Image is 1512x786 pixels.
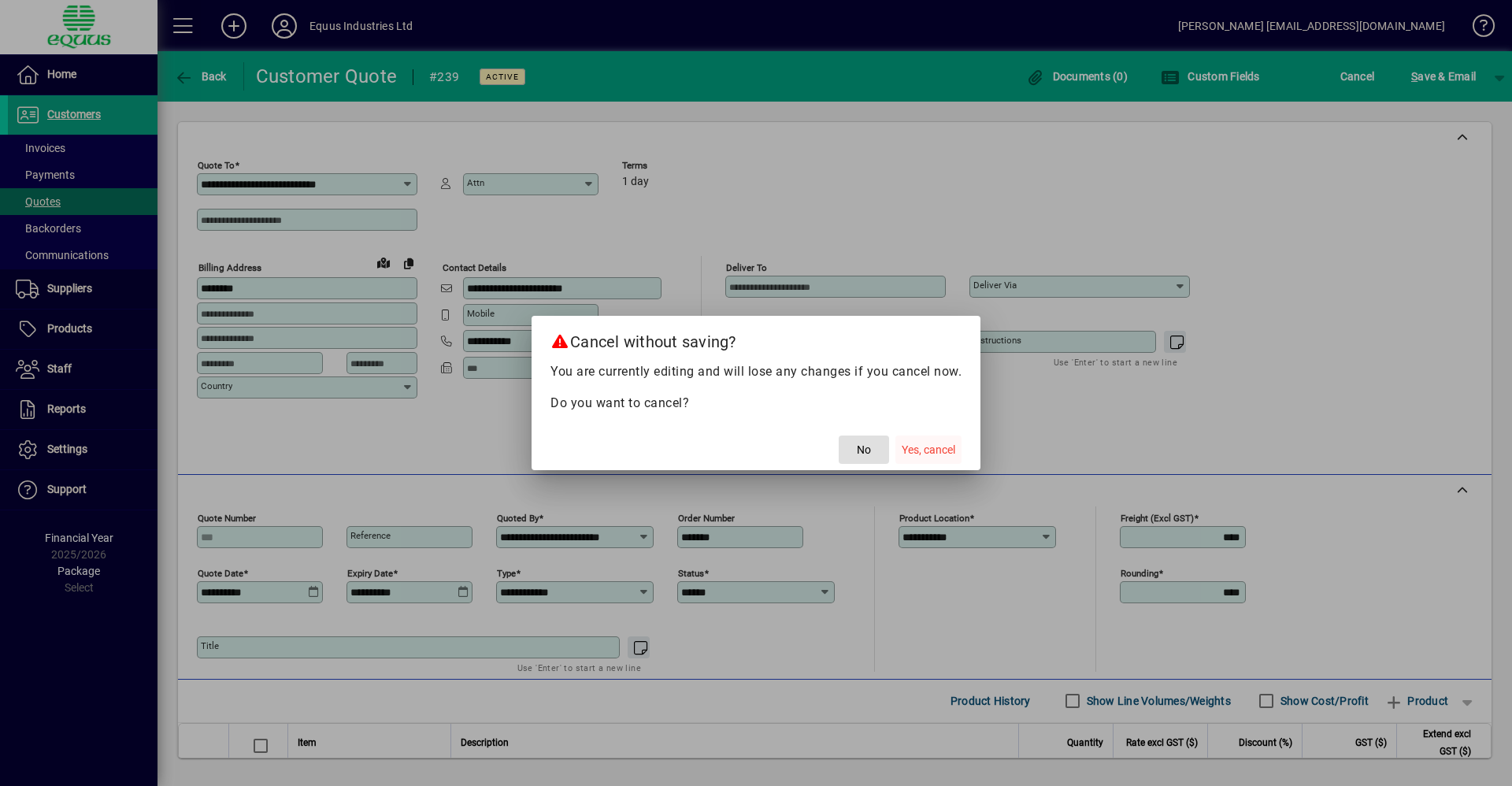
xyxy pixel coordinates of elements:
h2: Cancel without saving? [532,316,980,361]
span: Yes, cancel [902,442,955,458]
button: Yes, cancel [895,436,962,464]
p: Do you want to cancel? [550,394,962,413]
button: No [839,436,889,464]
p: You are currently editing and will lose any changes if you cancel now. [550,362,962,381]
span: No [857,442,871,458]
